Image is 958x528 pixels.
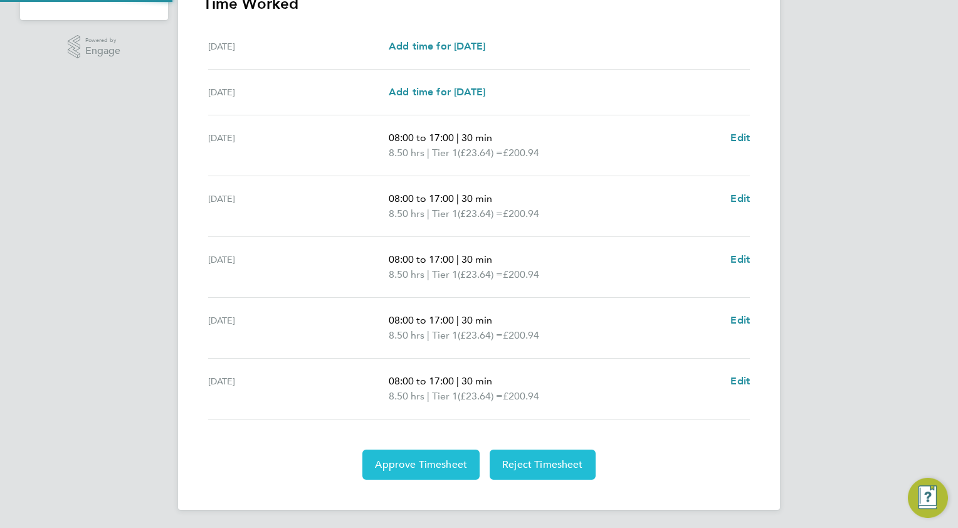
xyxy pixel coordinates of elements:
[908,478,948,518] button: Engage Resource Center
[427,390,429,402] span: |
[458,329,503,341] span: (£23.64) =
[389,85,485,100] a: Add time for [DATE]
[502,458,583,471] span: Reject Timesheet
[208,252,389,282] div: [DATE]
[389,329,424,341] span: 8.50 hrs
[503,329,539,341] span: £200.94
[458,268,503,280] span: (£23.64) =
[208,313,389,343] div: [DATE]
[461,253,492,265] span: 30 min
[389,253,454,265] span: 08:00 to 17:00
[362,450,480,480] button: Approve Timesheet
[730,252,750,267] a: Edit
[208,39,389,54] div: [DATE]
[730,375,750,387] span: Edit
[456,375,459,387] span: |
[389,390,424,402] span: 8.50 hrs
[730,253,750,265] span: Edit
[432,145,458,161] span: Tier 1
[389,208,424,219] span: 8.50 hrs
[208,374,389,404] div: [DATE]
[432,267,458,282] span: Tier 1
[461,193,492,204] span: 30 min
[85,35,120,46] span: Powered by
[432,389,458,404] span: Tier 1
[427,208,429,219] span: |
[503,390,539,402] span: £200.94
[503,268,539,280] span: £200.94
[427,147,429,159] span: |
[389,39,485,54] a: Add time for [DATE]
[456,132,459,144] span: |
[730,374,750,389] a: Edit
[503,147,539,159] span: £200.94
[389,193,454,204] span: 08:00 to 17:00
[461,375,492,387] span: 30 min
[456,253,459,265] span: |
[730,130,750,145] a: Edit
[389,314,454,326] span: 08:00 to 17:00
[208,191,389,221] div: [DATE]
[730,132,750,144] span: Edit
[730,314,750,326] span: Edit
[208,130,389,161] div: [DATE]
[389,40,485,52] span: Add time for [DATE]
[461,132,492,144] span: 30 min
[730,193,750,204] span: Edit
[208,85,389,100] div: [DATE]
[503,208,539,219] span: £200.94
[458,147,503,159] span: (£23.64) =
[389,132,454,144] span: 08:00 to 17:00
[458,390,503,402] span: (£23.64) =
[456,314,459,326] span: |
[427,268,429,280] span: |
[389,268,424,280] span: 8.50 hrs
[456,193,459,204] span: |
[389,86,485,98] span: Add time for [DATE]
[389,147,424,159] span: 8.50 hrs
[458,208,503,219] span: (£23.64) =
[389,375,454,387] span: 08:00 to 17:00
[730,191,750,206] a: Edit
[432,328,458,343] span: Tier 1
[68,35,121,59] a: Powered byEngage
[461,314,492,326] span: 30 min
[427,329,429,341] span: |
[85,46,120,56] span: Engage
[730,313,750,328] a: Edit
[490,450,596,480] button: Reject Timesheet
[432,206,458,221] span: Tier 1
[375,458,467,471] span: Approve Timesheet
